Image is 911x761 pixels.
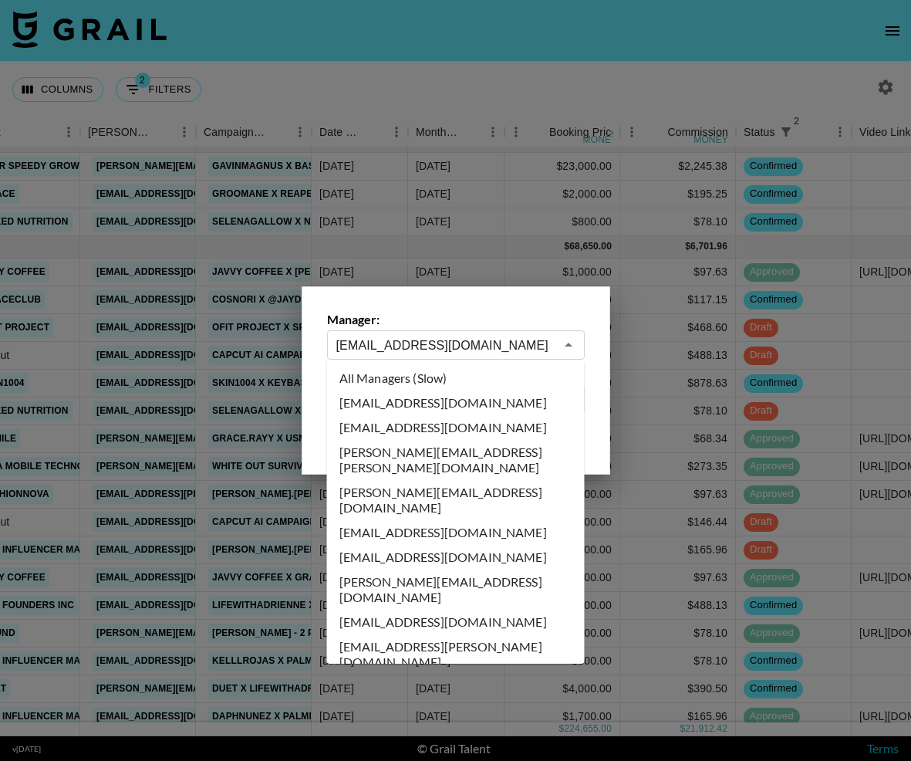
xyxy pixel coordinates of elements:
[327,415,585,440] li: [EMAIL_ADDRESS][DOMAIN_NAME]
[327,312,585,327] label: Manager:
[327,366,585,391] li: All Managers (Slow)
[327,440,585,480] li: [PERSON_NAME][EMAIL_ADDRESS][PERSON_NAME][DOMAIN_NAME]
[327,391,585,415] li: [EMAIL_ADDRESS][DOMAIN_NAME]
[327,570,585,610] li: [PERSON_NAME][EMAIL_ADDRESS][DOMAIN_NAME]
[558,334,579,356] button: Close
[327,610,585,634] li: [EMAIL_ADDRESS][DOMAIN_NAME]
[327,480,585,520] li: [PERSON_NAME][EMAIL_ADDRESS][DOMAIN_NAME]
[327,545,585,570] li: [EMAIL_ADDRESS][DOMAIN_NAME]
[327,520,585,545] li: [EMAIL_ADDRESS][DOMAIN_NAME]
[327,634,585,675] li: [EMAIL_ADDRESS][PERSON_NAME][DOMAIN_NAME]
